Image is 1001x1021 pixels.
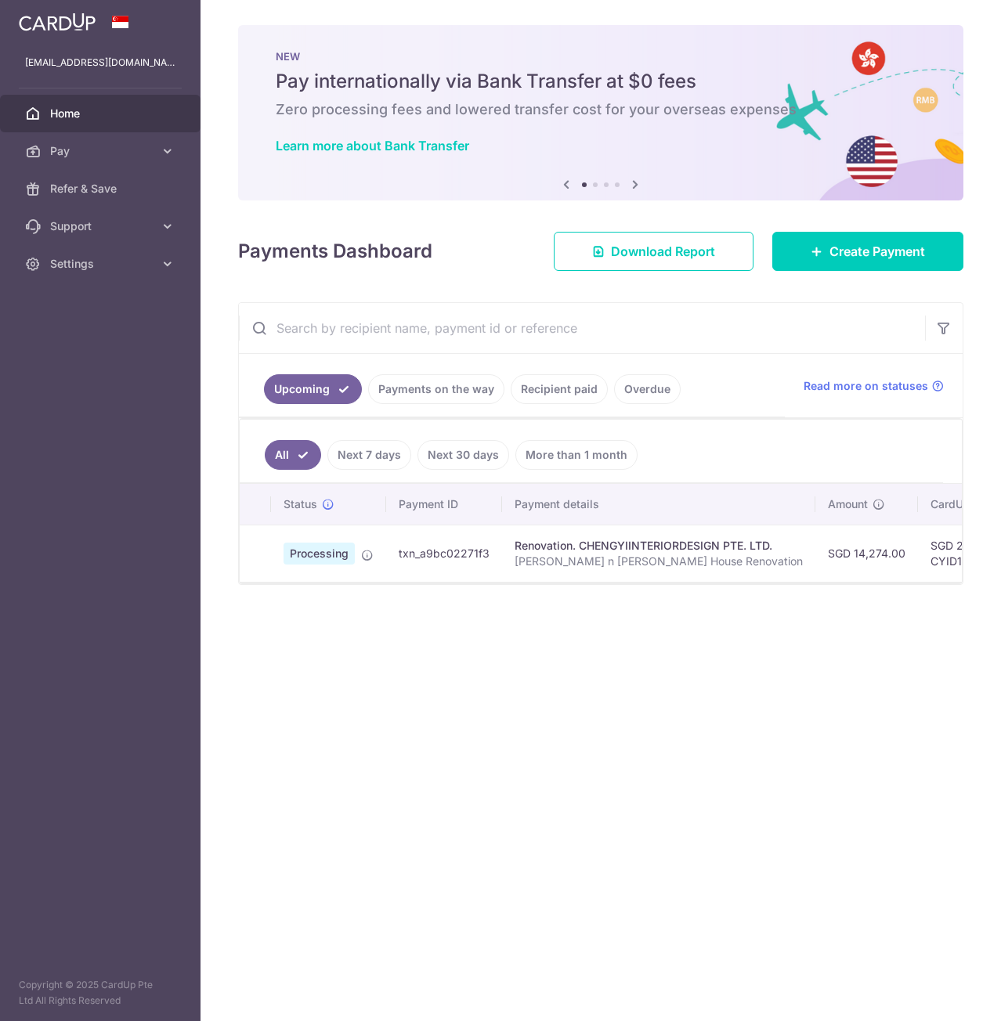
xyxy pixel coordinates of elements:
[50,143,154,159] span: Pay
[515,554,803,569] p: [PERSON_NAME] n [PERSON_NAME] House Renovation
[417,440,509,470] a: Next 30 days
[515,538,803,554] div: Renovation. CHENGYIINTERIORDESIGN PTE. LTD.
[327,440,411,470] a: Next 7 days
[614,374,681,404] a: Overdue
[931,496,990,512] span: CardUp fee
[804,378,944,394] a: Read more on statuses
[386,525,502,582] td: txn_a9bc02271f3
[368,374,504,404] a: Payments on the way
[238,237,432,265] h4: Payments Dashboard
[901,974,985,1013] iframe: Opens a widget where you can find more information
[50,218,154,234] span: Support
[611,242,715,261] span: Download Report
[284,496,317,512] span: Status
[265,440,321,470] a: All
[515,440,638,470] a: More than 1 month
[238,25,963,200] img: Bank transfer banner
[511,374,608,404] a: Recipient paid
[284,543,355,565] span: Processing
[276,100,926,119] h6: Zero processing fees and lowered transfer cost for your overseas expenses
[828,496,868,512] span: Amount
[386,484,502,525] th: Payment ID
[50,106,154,121] span: Home
[554,232,753,271] a: Download Report
[815,525,918,582] td: SGD 14,274.00
[50,181,154,197] span: Refer & Save
[276,50,926,63] p: NEW
[772,232,963,271] a: Create Payment
[276,69,926,94] h5: Pay internationally via Bank Transfer at $0 fees
[276,138,469,153] a: Learn more about Bank Transfer
[829,242,925,261] span: Create Payment
[19,13,96,31] img: CardUp
[50,256,154,272] span: Settings
[502,484,815,525] th: Payment details
[804,378,928,394] span: Read more on statuses
[25,55,175,70] p: [EMAIL_ADDRESS][DOMAIN_NAME]
[239,303,925,353] input: Search by recipient name, payment id or reference
[264,374,362,404] a: Upcoming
